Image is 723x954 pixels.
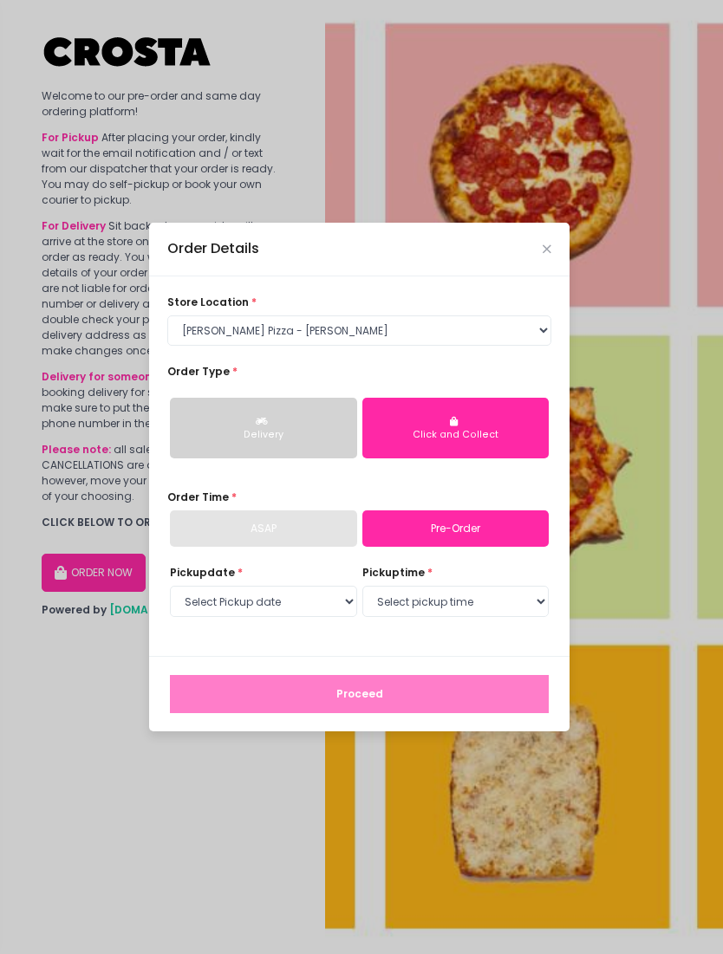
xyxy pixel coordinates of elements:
button: Close [543,245,551,254]
span: store location [167,295,249,309]
button: Click and Collect [362,398,550,458]
div: Delivery [181,428,346,442]
a: Pre-Order [362,510,550,547]
span: Order Time [167,490,229,504]
button: Proceed [170,675,549,713]
span: pickup time [362,565,425,580]
span: Pickup date [170,565,235,580]
div: Click and Collect [374,428,538,442]
span: Order Type [167,364,230,379]
button: Delivery [170,398,357,458]
div: Order Details [167,238,259,259]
